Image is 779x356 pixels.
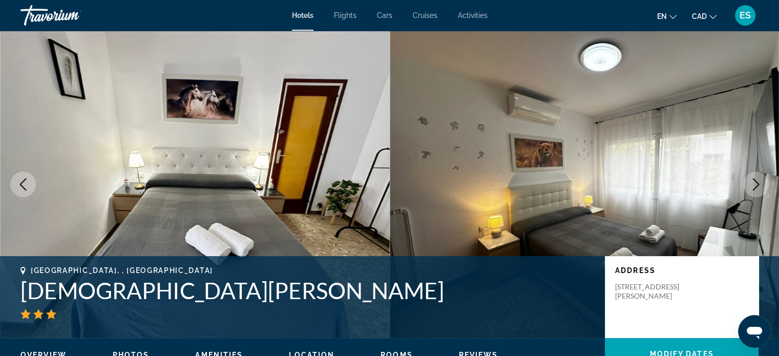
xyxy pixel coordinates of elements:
[20,2,123,29] a: Travorium
[657,9,677,24] button: Change language
[615,266,748,275] p: Address
[10,172,36,197] button: Previous image
[692,12,707,20] span: CAD
[732,5,759,26] button: User Menu
[692,9,717,24] button: Change currency
[31,266,213,275] span: [GEOGRAPHIC_DATA], , [GEOGRAPHIC_DATA]
[743,172,769,197] button: Next image
[740,10,751,20] span: ES
[292,11,313,19] a: Hotels
[413,11,437,19] a: Cruises
[738,315,771,348] iframe: Button to launch messaging window
[334,11,356,19] a: Flights
[615,282,697,301] p: [STREET_ADDRESS][PERSON_NAME]
[20,277,595,304] h1: [DEMOGRAPHIC_DATA][PERSON_NAME]
[377,11,392,19] a: Cars
[458,11,488,19] a: Activities
[657,12,667,20] span: en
